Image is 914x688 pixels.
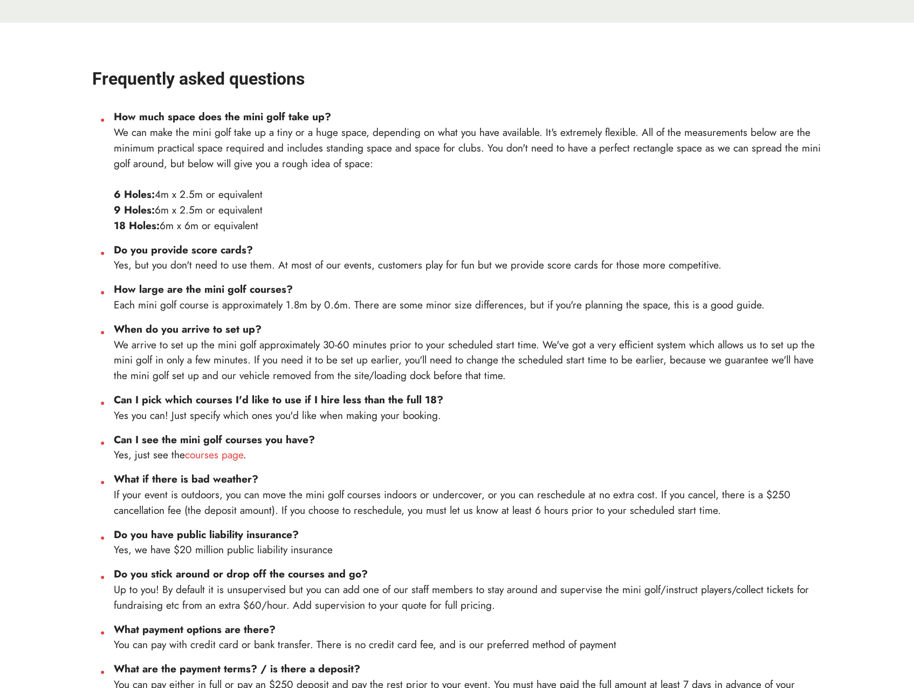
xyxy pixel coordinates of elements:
[114,281,293,297] strong: How large are the mini golf courses?
[114,471,822,518] li: If your event is outdoors, you can move the mini golf courses indoors or undercover, or you can r...
[114,432,822,463] li: Yes, just see the .
[114,321,262,336] strong: When do you arrive to set up?
[114,527,822,558] li: Yes, we have $20 million public liability insurance
[114,622,822,653] li: You can pay with credit card or bank transfer. There is no credit card fee, and is our preferred ...
[92,68,305,89] strong: Frequently asked questions
[114,109,331,124] strong: How much space does the mini golf take up?
[114,392,443,407] strong: Can I pick which courses I'd like to use if I hire less than the full 18?
[114,432,315,447] strong: Can I see the mini golf courses you have?
[114,125,821,171] span: We can make the mini golf take up a tiny or a huge space, depending on what you have available. I...
[114,321,822,383] li: We arrive to set up the mini golf approximately 30-60 minutes prior to your scheduled start time....
[114,566,822,613] li: Up to you! By default it is unsupervised but you can add one of our staff members to stay around ...
[114,527,299,542] strong: Do you have public liability insurance?
[114,218,160,233] strong: 18 Holes:
[114,202,155,217] strong: 9 Holes:
[114,242,721,273] span: Yes, but you don't need to use them. At most of our events, customers play for fun but we provide...
[114,242,253,257] strong: Do you provide score cards?
[114,566,368,581] strong: Do you stick around or drop off the courses and go?
[114,202,263,233] span: 6m x 2.5m or equivalent 6m x 6m or equivalent
[185,447,243,462] a: courses page
[114,622,276,637] strong: What payment options are there?
[114,471,258,486] strong: What if there is bad weather?
[114,281,822,313] li: Each mini golf course is approximately 1.8m by 0.6m. There are some minor size differences, but i...
[114,661,360,676] strong: What are the payment terms? / is there a deposit?
[114,187,155,202] strong: 6 Holes:
[114,392,822,423] li: Yes you can! Just specify which ones you'd like when making your booking.
[114,187,263,202] span: 4m x 2.5m or equivalent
